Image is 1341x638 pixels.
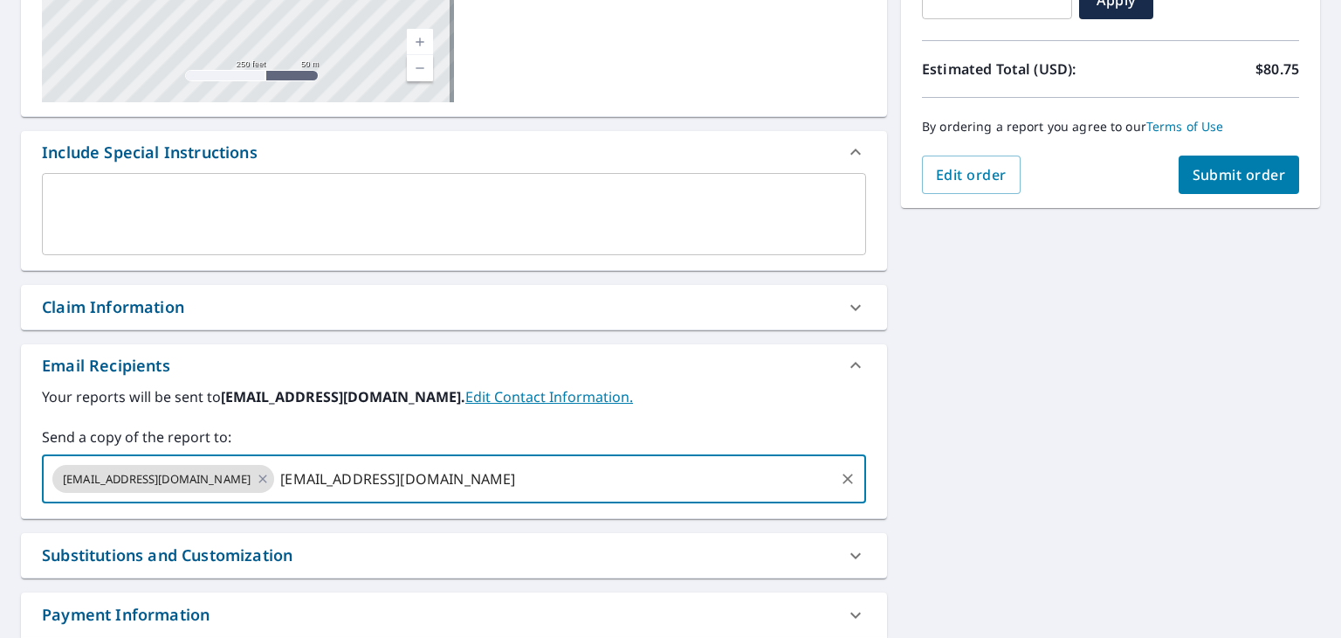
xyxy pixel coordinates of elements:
div: Email Recipients [42,354,170,378]
p: $80.75 [1255,59,1299,80]
div: Include Special Instructions [42,141,258,164]
div: Include Special Instructions [21,131,887,173]
div: [EMAIL_ADDRESS][DOMAIN_NAME] [52,465,274,493]
div: Substitutions and Customization [42,544,292,567]
div: Payment Information [21,593,887,637]
button: Clear [836,467,860,491]
a: Current Level 17, Zoom In [407,29,433,55]
label: Send a copy of the report to: [42,426,866,447]
button: Edit order [922,156,1021,194]
span: Edit order [936,165,1007,184]
label: Your reports will be sent to [42,386,866,407]
span: Submit order [1193,165,1286,184]
div: Payment Information [42,603,210,627]
button: Submit order [1179,156,1300,194]
a: EditContactInfo [465,387,633,406]
div: Claim Information [21,285,887,329]
div: Claim Information [42,295,184,319]
a: Terms of Use [1146,118,1224,135]
a: Current Level 17, Zoom Out [407,55,433,81]
div: Email Recipients [21,344,887,386]
div: Substitutions and Customization [21,533,887,578]
p: Estimated Total (USD): [922,59,1111,80]
b: [EMAIL_ADDRESS][DOMAIN_NAME]. [221,387,465,406]
p: By ordering a report you agree to our [922,119,1299,135]
span: [EMAIL_ADDRESS][DOMAIN_NAME] [52,471,261,488]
